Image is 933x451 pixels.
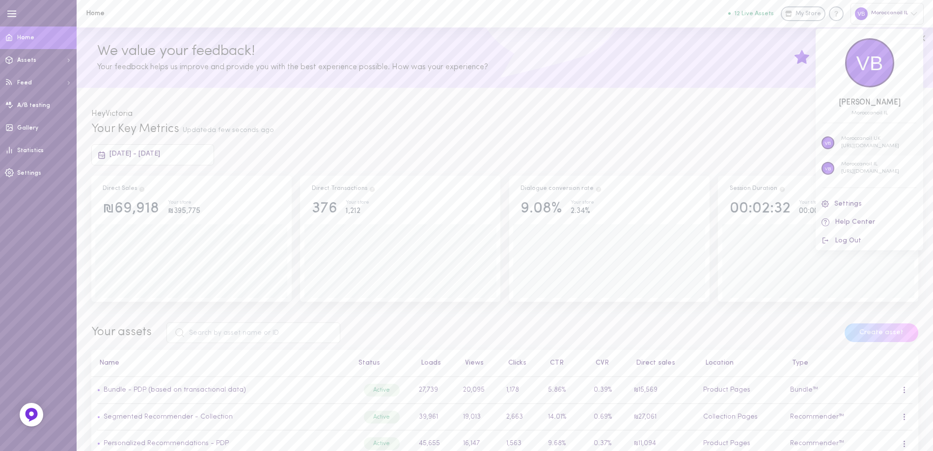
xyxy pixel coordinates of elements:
[816,195,923,213] a: Settings
[841,143,899,150] p: [URL][DOMAIN_NAME]
[816,213,923,232] a: Help Center
[24,407,39,422] img: Feedback Button
[816,99,923,107] div: [PERSON_NAME]
[816,232,923,250] button: Log Out
[816,110,923,116] div: 21333
[841,161,899,168] p: Moroccanoil IL
[841,168,899,176] p: [URL][DOMAIN_NAME]
[841,135,899,143] p: Moroccanoil UK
